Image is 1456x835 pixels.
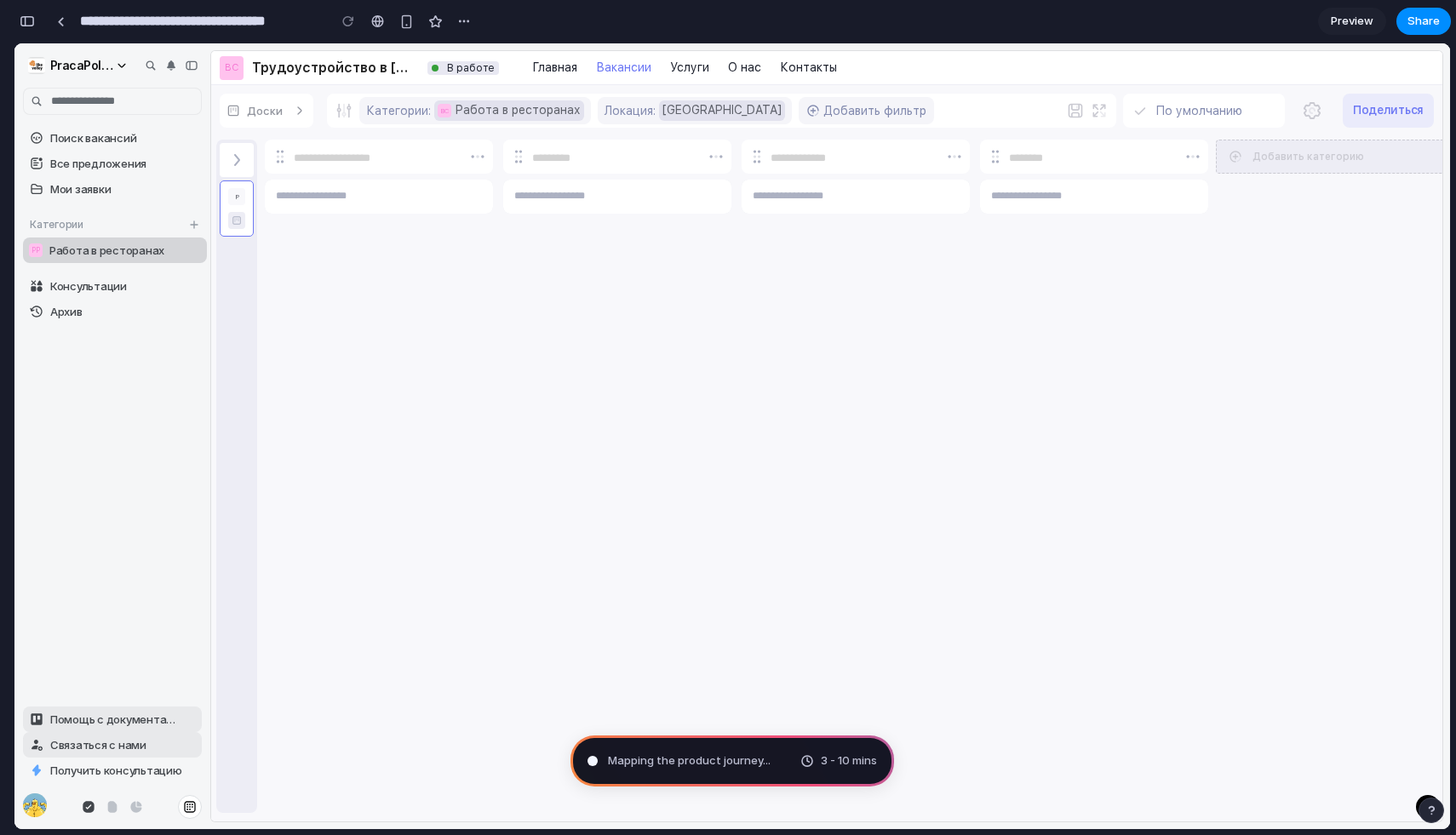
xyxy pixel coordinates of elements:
span: Помощь с документами и визами [36,669,165,683]
button: Поделиться [1328,50,1419,84]
span: Все предложения [36,113,186,127]
button: Консультации [9,230,192,255]
img: AS [9,750,32,774]
div: Трудоустройство в [GEOGRAPHIC_DATA] [238,16,401,32]
span: Консультации [36,236,186,249]
a: Услуги [651,14,699,35]
div: ВС [423,60,437,74]
span: Добавить категорию [1238,107,1350,120]
span: Доски [232,62,268,73]
img: LV [14,14,31,31]
span: Работа в ресторанах [35,200,150,214]
span: Mapping the product journey ... [608,752,771,769]
span: 3 - 10 mins [821,752,877,769]
button: LVPracaPoland [9,9,119,36]
a: Контакты [761,14,827,35]
div: РР [14,200,28,214]
span: Получить консультацию [36,720,181,734]
button: Добавить фильтр [784,54,920,81]
span: Связаться с нами [36,695,165,708]
span: Preview [1331,13,1373,30]
button: Связаться с нами [9,689,187,714]
a: О нас [709,14,751,35]
span: Работа в ресторанах [440,60,566,74]
button: По умолчанию [1109,50,1270,84]
div: ВС [205,13,229,37]
span: [GEOGRAPHIC_DATA] [648,60,767,74]
a: Главная [513,14,567,35]
span: Мои заявки [36,139,186,152]
span: Архив [36,261,186,275]
div: В работе [413,18,484,31]
div: Категории: [352,61,416,73]
div: Локация: [590,61,641,73]
button: Share [1396,8,1451,35]
button: Категории [11,171,72,192]
span: Поиск вакансий [36,88,186,101]
span: Share [1407,13,1440,30]
a: Preview [1318,8,1386,35]
div: PracaPoland [36,14,99,30]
